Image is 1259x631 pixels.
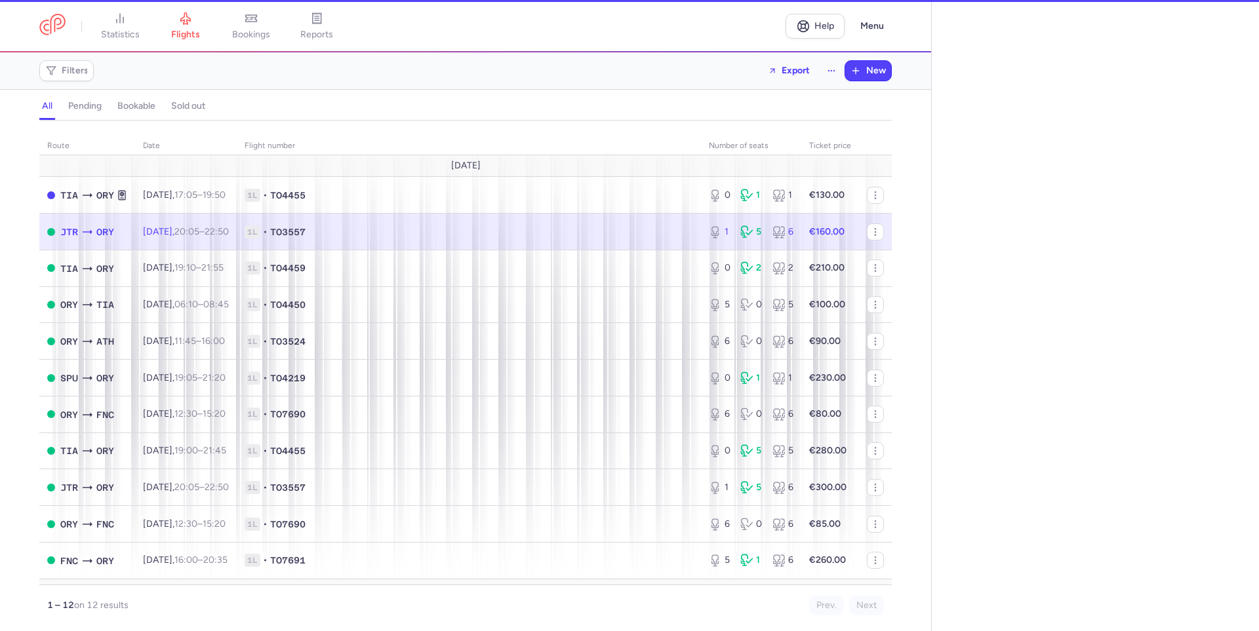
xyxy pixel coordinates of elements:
span: Help [814,21,834,31]
span: • [263,335,268,348]
span: 1L [245,189,260,202]
span: – [174,554,228,565]
div: 0 [740,335,761,348]
div: 6 [772,335,793,348]
span: • [263,481,268,494]
span: ORY [60,517,78,531]
time: 22:50 [205,226,229,237]
div: 1 [740,554,761,567]
strong: €85.00 [809,518,841,529]
span: ORY [96,225,114,239]
span: 1L [245,481,260,494]
div: 5 [740,444,761,457]
span: [DATE], [143,226,229,237]
button: Prev. [809,596,844,615]
th: date [135,136,237,156]
span: TIA [60,188,78,202]
span: • [263,372,268,385]
span: ORY [96,261,114,276]
h4: all [42,100,52,112]
h4: pending [68,100,102,112]
button: Next [849,596,884,615]
span: 1L [245,298,260,311]
span: ORY [96,371,114,385]
time: 06:10 [174,299,198,310]
h4: sold out [171,100,205,112]
span: 1L [245,335,260,348]
div: 6 [772,481,793,494]
strong: €300.00 [809,482,847,493]
div: 5 [740,225,761,239]
th: route [39,136,135,156]
strong: €260.00 [809,554,846,565]
span: – [174,482,229,493]
div: 6 [772,408,793,421]
div: 2 [740,261,761,275]
span: – [174,262,224,273]
span: [DATE], [143,335,225,347]
strong: €80.00 [809,408,841,419]
time: 16:00 [201,335,225,347]
span: TO4450 [270,298,306,311]
span: TO4455 [270,189,306,202]
span: [DATE], [143,408,226,419]
time: 12:30 [174,518,197,529]
span: – [174,299,229,310]
time: 12:30 [174,408,197,419]
span: 1L [245,518,260,531]
span: 1L [245,372,260,385]
strong: €130.00 [809,189,845,201]
th: number of seats [701,136,801,156]
span: – [174,445,226,456]
span: FNC [96,408,114,422]
span: TIA [60,261,78,276]
span: [DATE], [143,518,226,529]
time: 19:05 [174,372,197,383]
div: 2 [772,261,793,275]
span: • [263,298,268,311]
span: TO4219 [270,372,306,385]
time: 20:35 [203,554,228,565]
span: Filters [62,66,89,76]
strong: 1 – 12 [47,600,74,611]
span: [DATE], [143,482,229,493]
span: – [174,189,226,201]
span: flights [171,29,200,41]
a: statistics [87,12,153,41]
span: [DATE], [143,372,226,383]
strong: €230.00 [809,372,846,383]
span: New [866,66,886,76]
span: TO3557 [270,481,306,494]
span: TO7690 [270,518,306,531]
div: 6 [772,518,793,531]
span: JTR [60,480,78,495]
span: FNC [60,554,78,568]
div: 0 [740,298,761,311]
span: – [174,518,226,529]
div: 6 [709,518,730,531]
div: 1 [709,225,730,239]
strong: €280.00 [809,445,847,456]
span: FNC [96,517,114,531]
div: 5 [772,298,793,311]
span: TO7690 [270,408,306,421]
button: Menu [852,14,892,39]
span: JTR [60,225,78,239]
div: 6 [709,335,730,348]
div: 5 [772,444,793,457]
span: ORY [96,554,114,568]
time: 21:45 [203,445,226,456]
a: CitizenPlane red outlined logo [39,14,66,38]
span: ORY [60,334,78,349]
span: [DATE], [143,445,226,456]
span: – [174,372,226,383]
span: TO7691 [270,554,306,567]
span: TIA [96,297,114,312]
div: 1 [709,481,730,494]
span: 1L [245,554,260,567]
div: 6 [709,408,730,421]
span: [DATE], [143,554,228,565]
span: on 12 results [74,600,129,611]
time: 22:50 [205,482,229,493]
span: • [263,444,268,457]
